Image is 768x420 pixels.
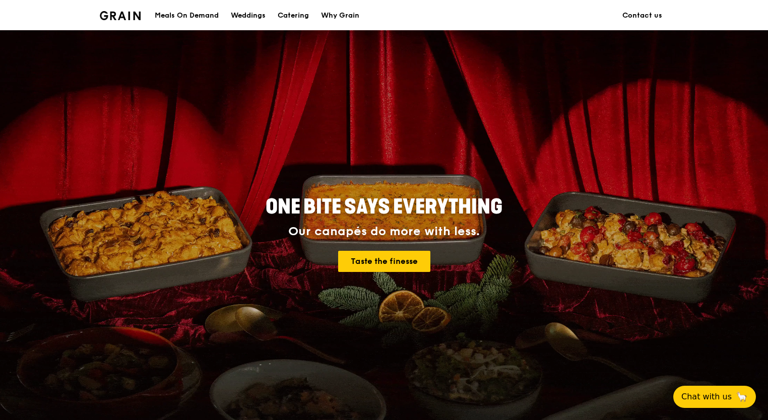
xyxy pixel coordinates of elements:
[231,1,266,31] div: Weddings
[155,1,219,31] div: Meals On Demand
[203,225,565,239] div: Our canapés do more with less.
[100,11,141,20] img: Grain
[673,386,756,408] button: Chat with us🦙
[315,1,365,31] a: Why Grain
[225,1,272,31] a: Weddings
[278,1,309,31] div: Catering
[616,1,668,31] a: Contact us
[266,195,502,219] span: ONE BITE SAYS EVERYTHING
[338,251,430,272] a: Taste the finesse
[681,391,732,403] span: Chat with us
[272,1,315,31] a: Catering
[321,1,359,31] div: Why Grain
[736,391,748,403] span: 🦙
